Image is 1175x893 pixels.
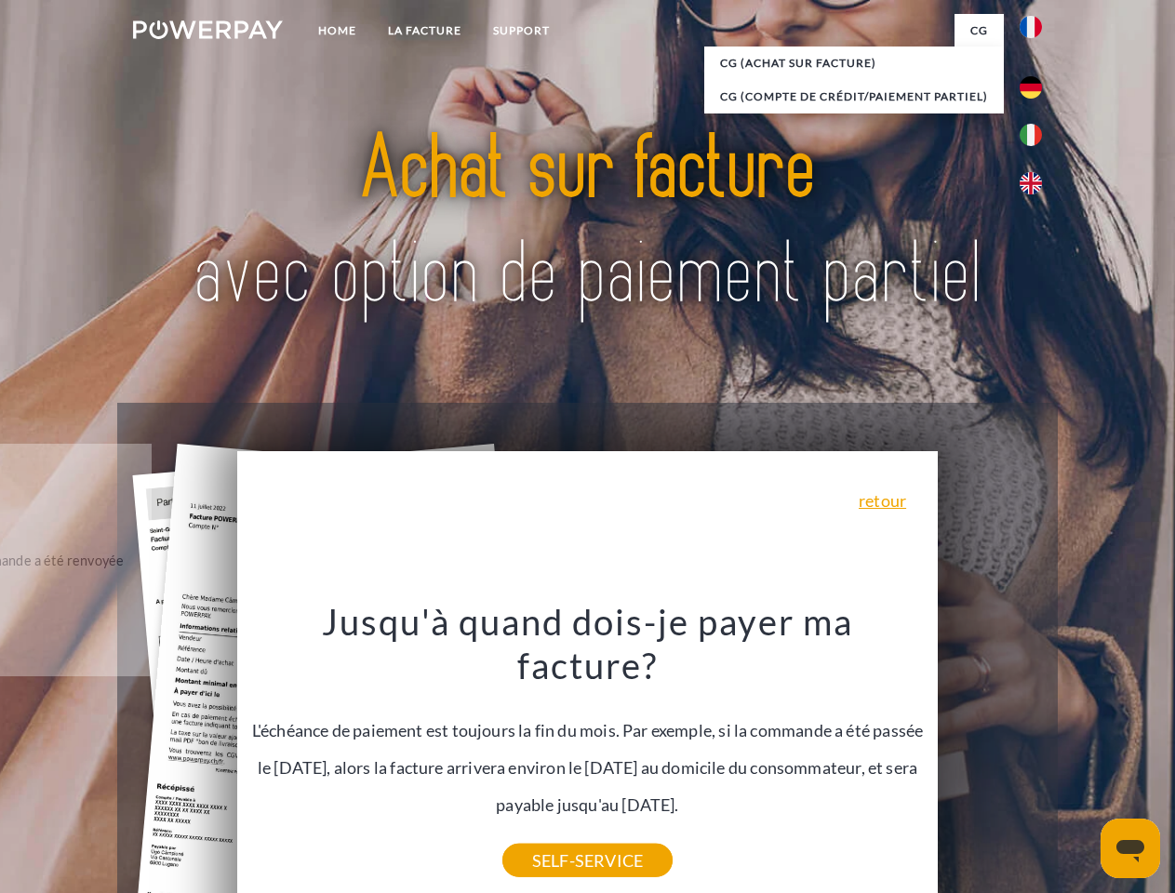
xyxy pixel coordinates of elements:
[859,492,906,509] a: retour
[302,14,372,47] a: Home
[502,844,673,877] a: SELF-SERVICE
[704,47,1004,80] a: CG (achat sur facture)
[955,14,1004,47] a: CG
[178,89,997,356] img: title-powerpay_fr.svg
[1101,819,1160,878] iframe: Bouton de lancement de la fenêtre de messagerie
[248,599,928,688] h3: Jusqu'à quand dois-je payer ma facture?
[1020,16,1042,38] img: fr
[248,599,928,860] div: L'échéance de paiement est toujours la fin du mois. Par exemple, si la commande a été passée le [...
[704,80,1004,113] a: CG (Compte de crédit/paiement partiel)
[1020,124,1042,146] img: it
[1020,76,1042,99] img: de
[133,20,283,39] img: logo-powerpay-white.svg
[372,14,477,47] a: LA FACTURE
[477,14,566,47] a: Support
[1020,172,1042,194] img: en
